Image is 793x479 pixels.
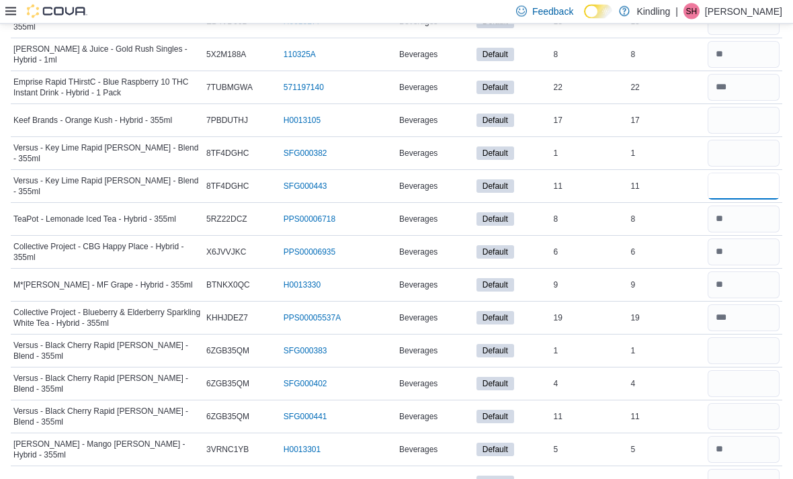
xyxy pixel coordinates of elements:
div: 1 [551,146,628,162]
a: 110325A [284,50,316,60]
span: 5X2M188A [206,50,246,60]
div: 9 [551,277,628,294]
div: 17 [551,113,628,129]
span: Default [476,114,514,128]
div: 8 [551,47,628,63]
span: Beverages [399,148,437,159]
span: Default [476,345,514,358]
span: Default [476,213,514,226]
span: Emprise Rapid THirstC - Blue Raspberry 10 THC Instant Drink - Hybrid - 1 Pack [13,77,201,99]
span: Beverages [399,346,437,357]
span: Default [476,443,514,457]
span: Default [483,378,508,390]
div: 22 [551,80,628,96]
div: 6 [551,245,628,261]
div: 1 [628,343,705,359]
span: Keef Brands - Orange Kush - Hybrid - 355ml [13,116,172,126]
span: Default [476,312,514,325]
a: SFG000443 [284,181,327,192]
span: Default [476,410,514,424]
span: Beverages [399,214,437,225]
span: 8TF4DGHC [206,148,249,159]
div: 11 [628,179,705,195]
span: Default [476,246,514,259]
span: SH [686,3,698,19]
span: TeaPot - Lemonade Iced Tea - Hybrid - 355ml [13,214,176,225]
span: Versus - Black Cherry Rapid [PERSON_NAME] - Blend - 355ml [13,406,201,428]
div: 5 [628,442,705,458]
div: 8 [628,212,705,228]
span: 3VRNC1YB [206,445,249,455]
div: 1 [551,343,628,359]
span: Default [483,247,508,259]
span: Beverages [399,181,437,192]
span: [PERSON_NAME] & Juice - Gold Rush Singles - Hybrid - 1ml [13,44,201,66]
span: Default [483,444,508,456]
span: 7TUBMGWA [206,83,253,93]
span: Default [476,378,514,391]
a: SFG000402 [284,379,327,390]
span: Default [483,411,508,423]
span: Beverages [399,116,437,126]
p: [PERSON_NAME] [705,3,782,19]
span: M*[PERSON_NAME] - MF Grape - Hybrid - 355ml [13,280,193,291]
span: Default [483,115,508,127]
div: 11 [628,409,705,425]
div: 19 [551,310,628,326]
div: 4 [628,376,705,392]
span: Beverages [399,50,437,60]
span: Default [483,312,508,324]
input: Dark Mode [584,5,612,19]
a: PPS00005537A [284,313,341,324]
span: Default [483,181,508,193]
div: 1 [628,146,705,162]
span: Beverages [399,445,437,455]
span: Default [483,345,508,357]
div: Steph Heinke [683,3,700,19]
a: SFG000382 [284,148,327,159]
span: Feedback [532,5,573,18]
div: 11 [551,409,628,425]
span: Versus - Key Lime Rapid [PERSON_NAME] - Blend - 355ml [13,176,201,198]
span: Collective Project - CBG Happy Place - Hybrid - 355ml [13,242,201,263]
div: 8 [628,47,705,63]
span: Default [476,180,514,193]
span: Default [483,279,508,292]
span: 5RZ22DCZ [206,214,247,225]
div: 4 [551,376,628,392]
span: 6ZGB35QM [206,346,249,357]
span: Default [483,82,508,94]
div: 19 [628,310,705,326]
a: H0013105 [284,116,321,126]
a: 571197140 [284,83,324,93]
span: Default [476,147,514,161]
div: 22 [628,80,705,96]
span: 8TF4DGHC [206,181,249,192]
span: Default [483,49,508,61]
div: 11 [551,179,628,195]
span: Versus - Black Cherry Rapid [PERSON_NAME] - Blend - 355ml [13,374,201,395]
span: Beverages [399,313,437,324]
a: H0013301 [284,445,321,455]
p: Kindling [636,3,670,19]
div: 8 [551,212,628,228]
div: 9 [628,277,705,294]
div: 17 [628,113,705,129]
span: Versus - Black Cherry Rapid [PERSON_NAME] - Blend - 355ml [13,341,201,362]
span: [PERSON_NAME] - Mango [PERSON_NAME] - Hybrid - 355ml [13,439,201,461]
span: Default [476,48,514,62]
div: 5 [551,442,628,458]
span: 7PBDUTHJ [206,116,248,126]
span: BTNKX0QC [206,280,250,291]
span: Default [483,214,508,226]
span: X6JVVJKC [206,247,246,258]
span: 6ZGB35QM [206,379,249,390]
span: Default [483,148,508,160]
a: SFG000383 [284,346,327,357]
span: Beverages [399,379,437,390]
span: Collective Project - Blueberry & Elderberry Sparkling White Tea - Hybrid - 355ml [13,308,201,329]
span: Beverages [399,412,437,423]
a: PPS00006935 [284,247,335,258]
span: Beverages [399,83,437,93]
